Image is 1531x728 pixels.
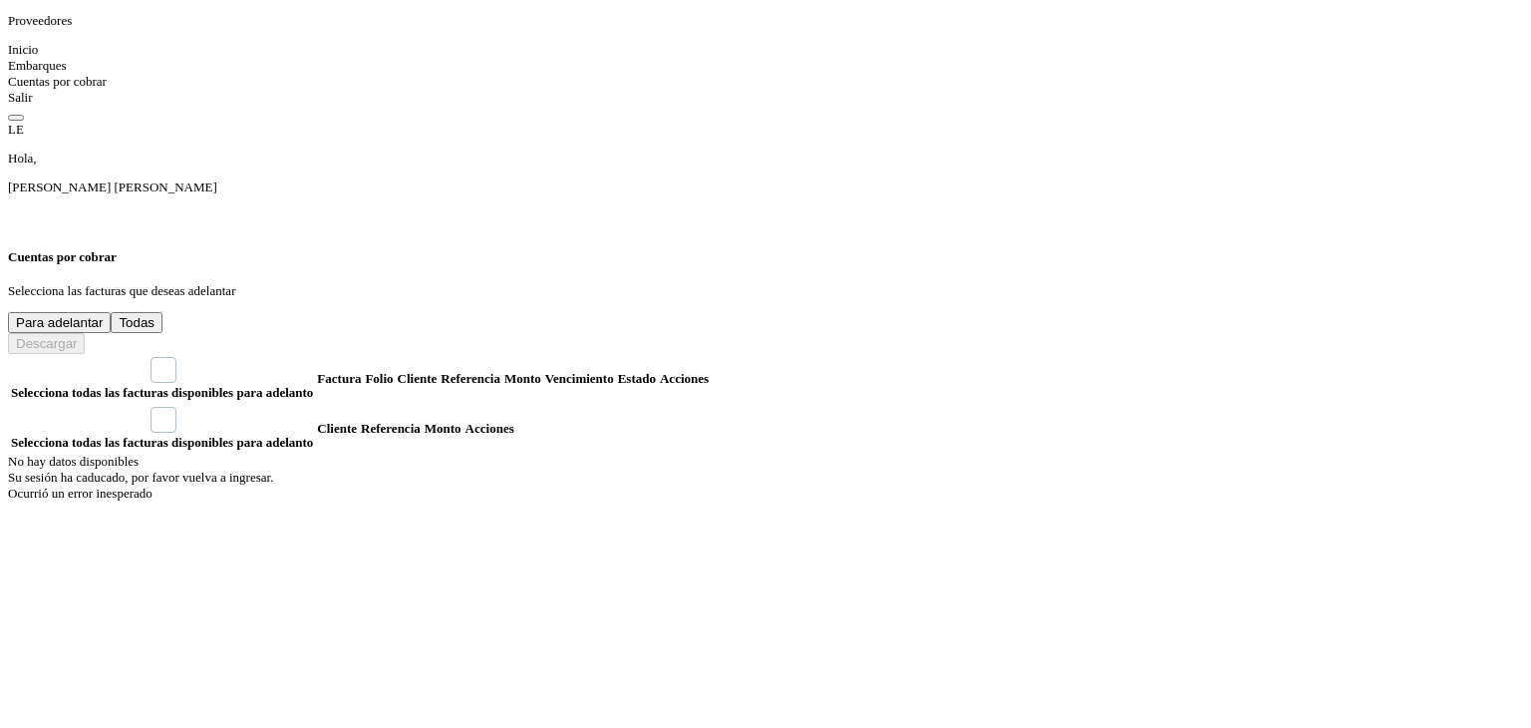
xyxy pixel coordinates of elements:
a: Embarques [8,58,66,73]
span: Folio [365,371,393,386]
span: Cliente [398,371,438,386]
button: Descargar [8,333,85,354]
span: Ocurrió un error inesperado [8,486,153,501]
div: Cuentas por cobrar [8,74,1523,90]
span: Selecciona todas las facturas disponibles para adelanto [11,435,313,450]
div: Salir [8,90,1523,106]
button: Todas [111,312,162,333]
span: Referencia [361,421,421,436]
span: Selecciona todas las facturas disponibles para adelanto [11,385,313,400]
a: Salir [8,90,33,105]
p: Proveedores [8,13,1523,29]
span: Referencia [441,371,500,386]
a: Cuentas por cobrar [8,74,107,89]
span: Acciones [660,371,709,386]
span: Estado [618,371,656,386]
h4: Cuentas por cobrar [8,249,1523,265]
span: Su sesión ha caducado, por favor vuelva a ingresar. [8,470,273,485]
div: Embarques [8,58,1523,74]
a: Inicio [8,42,38,57]
span: Monto [504,371,541,386]
span: Monto [425,421,461,436]
span: Factura [317,371,361,386]
button: Para adelantar [8,312,111,333]
span: Cliente [317,421,357,436]
p: Hola, [8,151,1523,167]
span: Descargar [16,336,77,351]
p: Selecciona las facturas que deseas adelantar [8,283,1523,299]
span: LE [8,122,24,137]
span: Acciones [465,421,514,436]
div: Inicio [8,42,1523,58]
span: Vencimiento [545,371,614,386]
p: LAURA ELENA SANCHEZ FLORES [8,180,1523,195]
div: No hay datos disponibles [8,454,1523,470]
